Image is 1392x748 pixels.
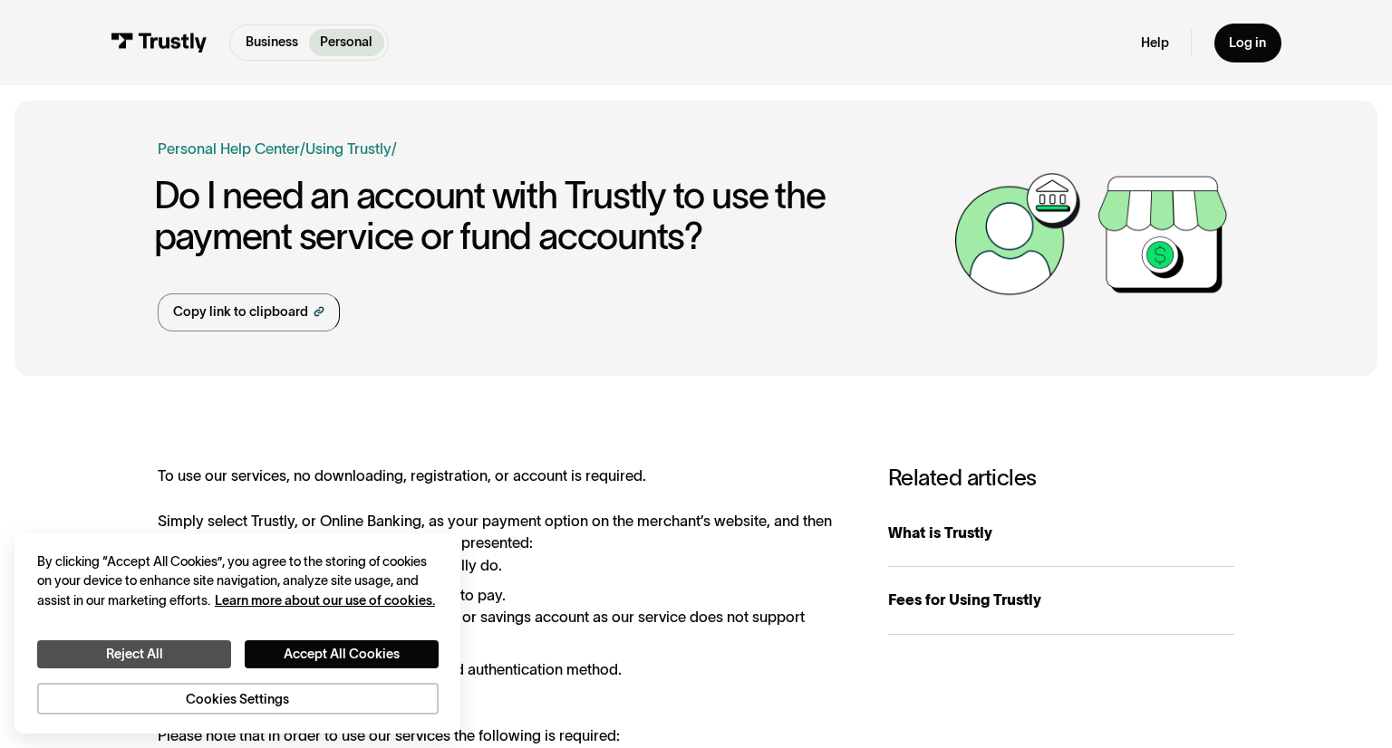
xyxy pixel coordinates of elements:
img: Trustly Logo [111,33,208,53]
a: Fees for Using Trustly [888,567,1235,635]
h3: Related articles [888,465,1235,492]
li: Choose the account from which you wish to pay. The account must be a personal checking or savings... [179,584,851,651]
li: Select your bank, and log in as you normally do. [179,554,851,577]
div: Fees for Using Trustly [888,589,1235,611]
a: Copy link to clipboard [158,293,341,331]
div: / [300,138,305,160]
div: By clicking “Accept All Cookies”, you agree to the storing of cookies on your device to enhance s... [37,552,439,611]
button: Cookies Settings [37,683,439,714]
a: Personal Help Center [158,138,300,160]
p: Personal [320,33,372,53]
a: Help [1141,34,1169,52]
a: Business [235,29,310,56]
h1: Do I need an account with Trustly to use the payment service or fund accounts? [154,175,945,256]
p: Business [246,33,298,53]
a: Using Trustly [305,140,391,157]
div: Log in [1229,34,1266,52]
div: Copy link to clipboard [173,302,308,322]
button: Accept All Cookies [245,640,439,668]
div: Cookie banner [14,533,460,733]
a: More information about your privacy, opens in a new tab [215,593,435,608]
button: Reject All [37,640,231,668]
a: What is Trustly [888,499,1235,567]
div: Privacy [37,552,439,714]
a: Log in [1214,24,1281,62]
div: / [391,138,397,160]
a: Personal [309,29,384,56]
li: Confirm your payment with your preferred authentication method. [179,658,851,681]
div: What is Trustly [888,522,1235,544]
